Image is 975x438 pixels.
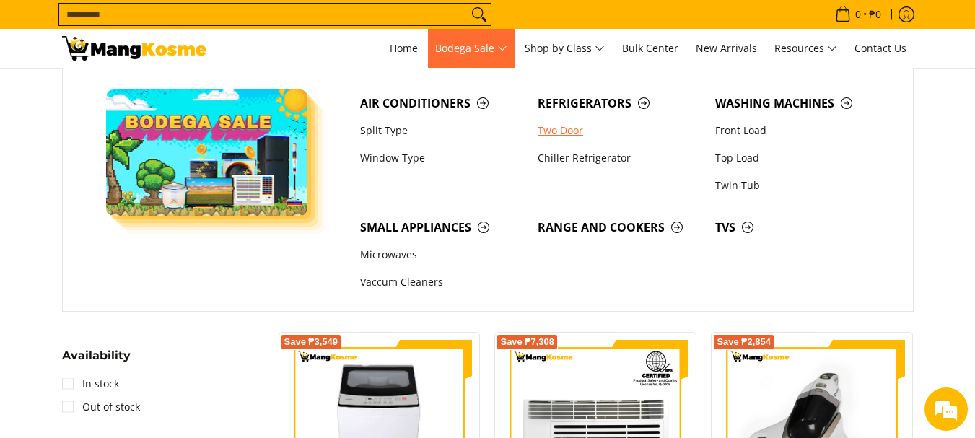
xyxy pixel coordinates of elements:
span: 0 [853,9,863,19]
a: Bodega Sale [428,29,515,68]
span: Home [390,41,418,55]
img: Class A | Mang Kosme [62,36,206,61]
span: Resources [774,40,837,58]
textarea: Type your message and hit 'Enter' [7,288,275,338]
span: Bodega Sale [435,40,507,58]
a: TVs [708,214,886,241]
a: Resources [767,29,844,68]
div: Minimize live chat window [237,7,271,42]
a: Air Conditioners [353,89,530,117]
a: Split Type [353,117,530,144]
nav: Main Menu [221,29,914,68]
button: Search [468,4,491,25]
span: Availability [62,350,131,362]
a: Refrigerators [530,89,708,117]
a: Front Load [708,117,886,144]
a: Bulk Center [615,29,686,68]
span: • [831,6,886,22]
a: Washing Machines [708,89,886,117]
span: Save ₱3,549 [284,338,338,346]
a: Home [382,29,425,68]
a: Top Load [708,144,886,172]
span: Save ₱2,854 [717,338,771,346]
a: Vaccum Cleaners [353,269,530,297]
span: Air Conditioners [360,95,523,113]
a: Range and Cookers [530,214,708,241]
a: Contact Us [847,29,914,68]
a: Shop by Class [517,29,612,68]
a: Two Door [530,117,708,144]
span: TVs [715,219,878,237]
a: Small Appliances [353,214,530,241]
a: In stock [62,372,119,395]
span: ₱0 [867,9,883,19]
span: Bulk Center [622,41,678,55]
span: We're online! [84,128,199,274]
span: Washing Machines [715,95,878,113]
a: Chiller Refrigerator [530,144,708,172]
a: Window Type [353,144,530,172]
a: Out of stock [62,395,140,419]
a: Twin Tub [708,172,886,199]
div: Chat with us now [75,81,242,100]
span: Contact Us [854,41,906,55]
span: Refrigerators [538,95,701,113]
span: Range and Cookers [538,219,701,237]
img: Bodega Sale [106,89,308,216]
span: Small Appliances [360,219,523,237]
a: Microwaves [353,242,530,269]
span: Shop by Class [525,40,605,58]
span: New Arrivals [696,41,757,55]
summary: Open [62,350,131,372]
a: New Arrivals [688,29,764,68]
span: Save ₱7,308 [500,338,554,346]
